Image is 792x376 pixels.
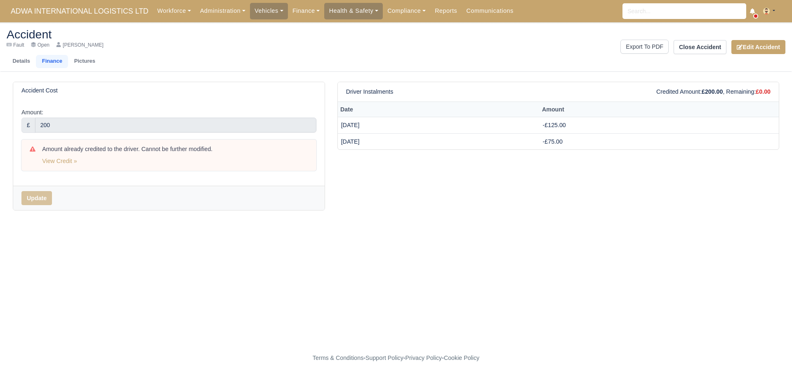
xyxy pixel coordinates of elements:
input: Search... [622,3,746,19]
a: Health & Safety [324,3,383,19]
a: Terms & Conditions [313,355,363,361]
a: Cookie Policy [444,355,479,361]
a: Workforce [153,3,196,19]
a: Administration [196,3,250,19]
a: Vehicles [250,3,288,19]
a: Support Policy [365,355,403,361]
a: Privacy Policy [405,355,442,361]
h6: Accident Cost [21,87,58,94]
div: Credited Amount: , Remaining: [656,87,771,97]
span: 8 months ago [341,138,360,145]
td: -£125.00 [540,117,779,133]
a: Export To PDF [620,40,669,54]
a: [PERSON_NAME] [56,42,104,48]
span: 8 months ago [341,122,360,128]
div: - - - [161,353,631,363]
a: Finance [36,55,68,68]
button: Update [21,191,52,205]
td: -£75.00 [540,133,779,149]
h6: Driver Instalments [346,88,394,95]
div: Fault [7,42,24,48]
strong: £0.00 [756,88,771,95]
div: £ [21,118,35,132]
a: View Credit » [42,158,77,164]
a: Edit Accident [731,40,785,54]
a: Finance [288,3,325,19]
div: Amount already credited to the driver. Cannot be further modified. [42,145,308,154]
a: Pictures [68,55,101,68]
div: Accident [0,22,792,72]
a: ADWA INTERNATIONAL LOGISTICS LTD [7,3,153,19]
th: Date [338,102,540,117]
strong: £200.00 [702,88,723,95]
a: Reports [430,3,462,19]
a: Communications [462,3,518,19]
a: Compliance [383,3,430,19]
div: Open [31,42,49,48]
a: Details [7,55,36,68]
th: Amount [540,102,779,117]
label: Amount: [21,108,43,117]
button: Close Accident [674,40,726,54]
h2: Accident [7,28,390,40]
